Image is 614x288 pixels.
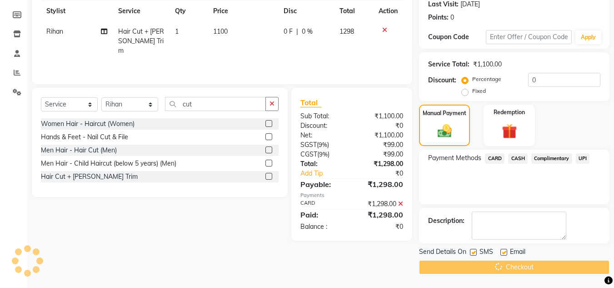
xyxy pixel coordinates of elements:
div: Points: [428,13,449,22]
div: ₹1,298.00 [352,199,410,209]
label: Manual Payment [423,109,466,117]
div: Sub Total: [294,111,352,121]
span: Email [510,247,525,258]
div: ₹1,298.00 [352,159,410,169]
label: Redemption [494,108,525,116]
div: ₹1,100.00 [473,60,502,69]
div: Discount: [294,121,352,131]
img: _gift.svg [497,122,522,141]
span: Hair Cut + [PERSON_NAME] Trim [118,27,164,55]
div: ₹99.00 [352,140,410,150]
div: ₹1,100.00 [352,111,410,121]
div: ₹1,100.00 [352,131,410,140]
div: ₹99.00 [352,150,410,159]
span: 1298 [339,27,354,35]
label: Percentage [472,75,501,83]
label: Fixed [472,87,486,95]
span: Total [300,98,321,107]
div: ₹1,298.00 [352,179,410,190]
th: Disc [278,1,334,21]
span: Complimentary [531,153,572,164]
th: Action [373,1,403,21]
th: Stylist [41,1,113,21]
span: Send Details On [419,247,466,258]
a: Add Tip [294,169,361,178]
div: Hair Cut + [PERSON_NAME] Trim [41,172,138,182]
th: Price [208,1,278,21]
div: ( ) [294,140,352,150]
div: Hands & Feet - Nail Cut & File [41,132,128,142]
span: Payment Methods [428,153,481,163]
div: Description: [428,216,464,226]
div: Paid: [294,209,352,220]
div: Coupon Code [428,32,485,42]
th: Total [334,1,374,21]
span: SGST [300,141,317,149]
span: 0 % [302,27,313,36]
span: 1100 [213,27,228,35]
div: Service Total: [428,60,469,69]
div: Payments [300,192,403,199]
span: | [296,27,298,36]
div: CARD [294,199,352,209]
span: SMS [479,247,493,258]
span: CARD [485,153,504,164]
th: Service [113,1,170,21]
div: Discount: [428,76,456,85]
span: CGST [300,150,317,158]
span: 1 [175,27,179,35]
div: Payable: [294,179,352,190]
span: CASH [508,153,528,164]
div: Total: [294,159,352,169]
span: 0 F [284,27,293,36]
div: 0 [450,13,454,22]
div: ₹0 [352,222,410,232]
div: Men Hair - Child Haircut (below 5 years) (Men) [41,159,176,168]
div: Net: [294,131,352,140]
div: ( ) [294,150,352,159]
span: Rihan [46,27,63,35]
input: Search or Scan [165,97,266,111]
div: ₹1,298.00 [352,209,410,220]
div: ₹0 [352,121,410,131]
span: UPI [576,153,590,164]
span: 9% [319,151,328,158]
span: 9% [319,141,327,148]
div: Balance : [294,222,352,232]
div: ₹0 [362,169,410,178]
div: Men Hair - Hair Cut (Men) [41,146,117,155]
div: Women Hair - Haircut (Women) [41,119,135,129]
th: Qty [170,1,208,21]
img: _cash.svg [433,123,456,139]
